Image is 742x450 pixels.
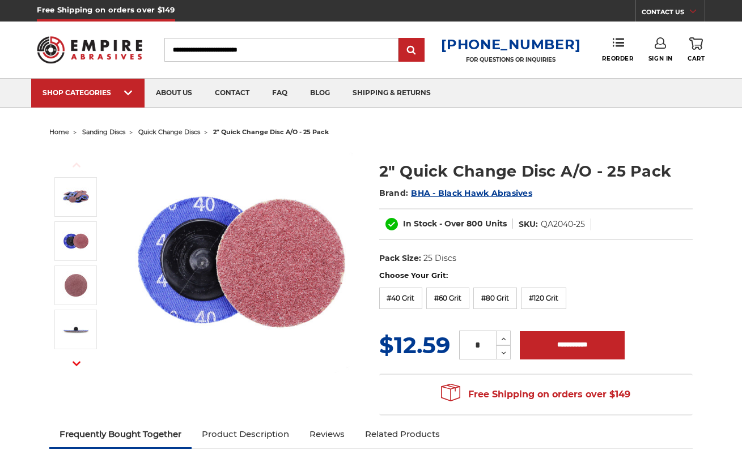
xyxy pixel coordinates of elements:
img: BHA 60 grit 2-inch red quick change disc for metal and wood finishing [62,271,90,299]
label: Choose Your Grit: [379,270,693,281]
span: 2" quick change disc a/o - 25 pack [213,128,329,136]
a: [PHONE_NUMBER] [441,36,580,53]
dt: SKU: [519,218,538,230]
h1: 2" Quick Change Disc A/O - 25 Pack [379,160,693,182]
img: Side view of 2 inch quick change sanding disc showcasing the locking system for easy swap [62,315,90,344]
a: about us [145,79,203,108]
input: Submit [400,39,423,62]
a: BHA - Black Hawk Abrasives [411,188,532,198]
a: faq [261,79,299,108]
span: $12.59 [379,331,450,359]
button: Next [63,352,90,376]
a: Reviews [299,422,355,447]
span: Cart [688,55,705,62]
a: Product Description [192,422,299,447]
a: Related Products [355,422,450,447]
img: BHA 60 grit 2-inch quick change sanding disc for rapid material removal [62,227,90,255]
dd: QA2040-25 [541,218,585,230]
p: FOR QUESTIONS OR INQUIRIES [441,56,580,63]
img: 2 inch red aluminum oxide quick change sanding discs for metalwork [62,183,90,211]
dt: Pack Size: [379,252,421,264]
a: CONTACT US [642,6,705,22]
span: Brand: [379,188,409,198]
span: Units [485,218,507,229]
a: shipping & returns [341,79,442,108]
span: Sign In [648,55,673,62]
a: Reorder [602,37,633,62]
a: quick change discs [138,128,200,136]
a: sanding discs [82,128,125,136]
span: 800 [467,218,483,229]
img: Empire Abrasives [37,29,142,71]
dd: 25 Discs [423,252,456,264]
span: Reorder [602,55,633,62]
a: home [49,128,69,136]
img: 2 inch red aluminum oxide quick change sanding discs for metalwork [128,148,355,375]
a: contact [203,79,261,108]
button: Previous [63,153,90,177]
a: Frequently Bought Together [49,422,192,447]
div: SHOP CATEGORIES [43,88,133,97]
span: - Over [439,218,464,229]
a: Cart [688,37,705,62]
span: In Stock [403,218,437,229]
a: blog [299,79,341,108]
span: Free Shipping on orders over $149 [441,383,630,406]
